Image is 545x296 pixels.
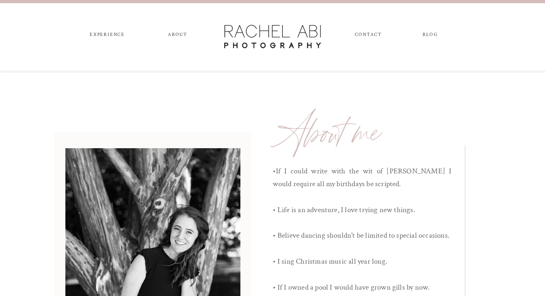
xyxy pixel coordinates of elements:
a: About me [278,104,503,162]
a: ABOUT [167,32,189,41]
a: CONTACT [355,32,382,41]
a: blog [416,32,445,41]
a: experience [87,32,128,41]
